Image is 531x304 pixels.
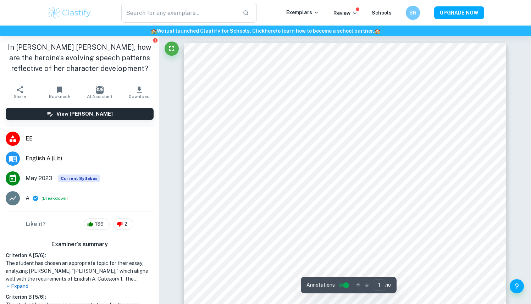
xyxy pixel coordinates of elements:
[58,175,100,182] div: This exemplar is based on the current syllabus. Feel free to refer to it for inspiration/ideas wh...
[333,9,358,17] p: Review
[385,282,391,288] span: / 18
[80,82,120,102] button: AI Assistant
[3,240,156,249] h6: Examiner's summary
[6,252,154,259] h6: Criterion A [ 5 / 6 ]:
[113,219,133,230] div: 2
[372,10,392,16] a: Schools
[91,221,107,228] span: 136
[153,38,158,43] button: Report issue
[374,28,380,34] span: 🏫
[265,28,276,34] a: here
[56,110,113,118] h6: View [PERSON_NAME]
[43,195,66,201] button: Breakdown
[6,108,154,120] button: View [PERSON_NAME]
[26,194,29,203] p: A
[84,219,110,230] div: 136
[434,6,484,19] button: UPGRADE NOW
[26,134,154,143] span: EE
[42,195,68,202] span: ( )
[6,259,154,283] h1: The student has chosen an appropriate topic for their essay, analyzing [PERSON_NAME] "[PERSON_NAM...
[306,281,335,289] span: Annotations
[26,154,154,163] span: English A (Lit)
[406,6,420,20] button: BN
[121,3,237,23] input: Search for any exemplars...
[26,174,52,183] span: May 2023
[121,221,131,228] span: 2
[6,283,154,290] p: Expand
[6,42,154,74] h1: In [PERSON_NAME] [PERSON_NAME], how are the heroine’s evolving speech patterns reflective of her ...
[87,94,112,99] span: AI Assistant
[286,9,319,16] p: Exemplars
[49,94,71,99] span: Bookmark
[6,293,154,301] h6: Criterion B [ 5 / 6 ]:
[120,82,159,102] button: Download
[409,9,417,17] h6: BN
[151,28,157,34] span: 🏫
[129,94,150,99] span: Download
[58,175,100,182] span: Current Syllabus
[26,220,46,228] h6: Like it?
[96,86,104,94] img: AI Assistant
[1,27,530,35] h6: We just launched Clastify for Schools. Click to learn how to become a school partner.
[14,94,26,99] span: Share
[510,279,524,293] button: Help and Feedback
[165,42,179,56] button: Fullscreen
[40,82,79,102] button: Bookmark
[47,6,92,20] img: Clastify logo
